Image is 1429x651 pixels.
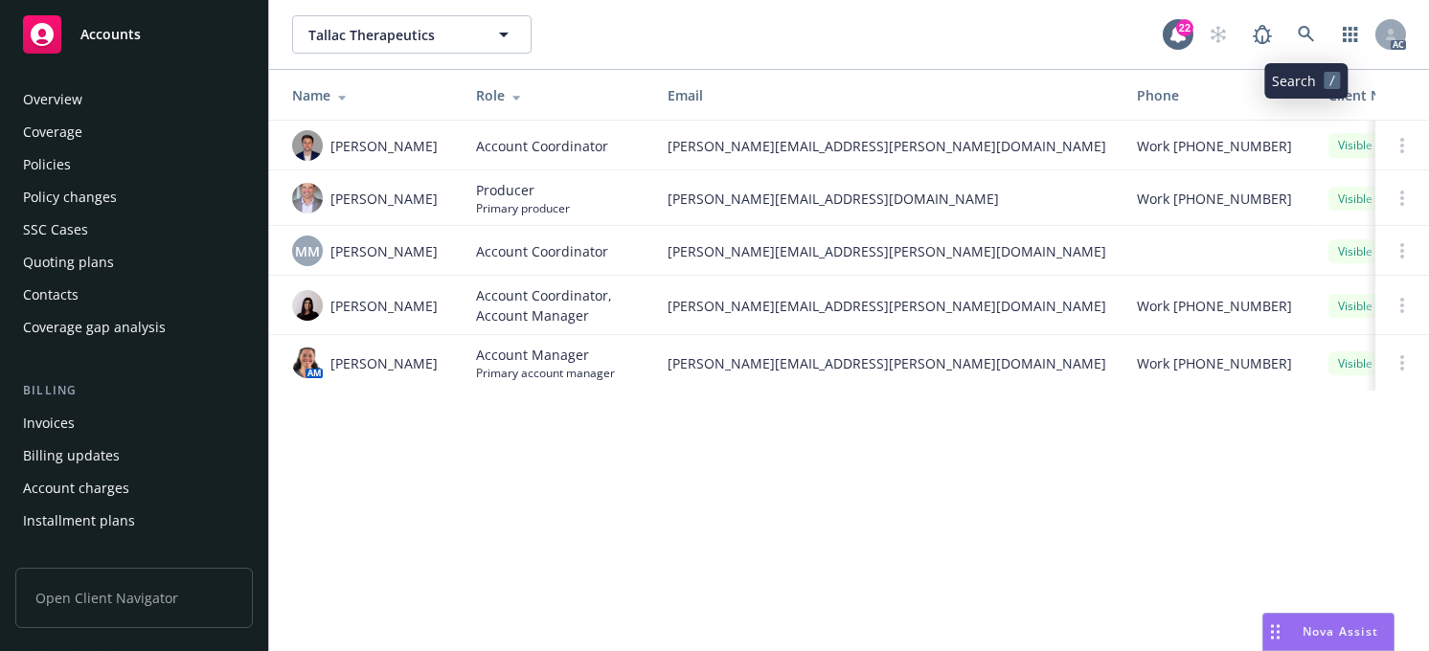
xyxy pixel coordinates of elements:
[15,473,253,504] a: Account charges
[23,247,114,278] div: Quoting plans
[292,348,323,378] img: photo
[292,85,445,105] div: Name
[23,440,120,471] div: Billing updates
[292,15,532,54] button: Tallac Therapeutics
[1137,85,1298,105] div: Phone
[15,408,253,438] a: Invoices
[668,353,1106,373] span: [PERSON_NAME][EMAIL_ADDRESS][PERSON_NAME][DOMAIN_NAME]
[1328,239,1382,263] div: Visible
[1263,614,1287,650] div: Drag to move
[15,149,253,180] a: Policies
[330,241,438,261] span: [PERSON_NAME]
[1199,15,1237,54] a: Start snowing
[23,408,75,438] div: Invoices
[295,241,320,261] span: MM
[292,290,323,321] img: photo
[1328,351,1382,375] div: Visible
[476,345,615,365] span: Account Manager
[476,285,637,325] span: Account Coordinator, Account Manager
[476,365,615,381] span: Primary account manager
[330,296,438,316] span: [PERSON_NAME]
[1137,296,1292,316] span: Work [PHONE_NUMBER]
[1328,133,1382,157] div: Visible
[668,136,1106,156] span: [PERSON_NAME][EMAIL_ADDRESS][PERSON_NAME][DOMAIN_NAME]
[668,241,1106,261] span: [PERSON_NAME][EMAIL_ADDRESS][PERSON_NAME][DOMAIN_NAME]
[15,182,253,213] a: Policy changes
[15,214,253,245] a: SSC Cases
[23,312,166,343] div: Coverage gap analysis
[476,200,570,216] span: Primary producer
[15,84,253,115] a: Overview
[23,505,135,536] div: Installment plans
[15,312,253,343] a: Coverage gap analysis
[476,85,637,105] div: Role
[23,280,79,310] div: Contacts
[15,568,253,628] span: Open Client Navigator
[476,136,608,156] span: Account Coordinator
[668,85,1106,105] div: Email
[1287,15,1326,54] a: Search
[1328,294,1382,318] div: Visible
[23,149,71,180] div: Policies
[330,136,438,156] span: [PERSON_NAME]
[23,214,88,245] div: SSC Cases
[1137,136,1292,156] span: Work [PHONE_NUMBER]
[330,189,438,209] span: [PERSON_NAME]
[1328,187,1382,211] div: Visible
[23,84,82,115] div: Overview
[15,247,253,278] a: Quoting plans
[15,505,253,536] a: Installment plans
[80,27,141,42] span: Accounts
[292,130,323,161] img: photo
[15,280,253,310] a: Contacts
[476,241,608,261] span: Account Coordinator
[292,183,323,213] img: photo
[15,117,253,147] a: Coverage
[1243,15,1282,54] a: Report a Bug
[23,117,82,147] div: Coverage
[15,381,253,400] div: Billing
[1176,19,1193,36] div: 22
[308,25,474,45] span: Tallac Therapeutics
[476,180,570,200] span: Producer
[668,189,1106,209] span: [PERSON_NAME][EMAIL_ADDRESS][DOMAIN_NAME]
[668,296,1106,316] span: [PERSON_NAME][EMAIL_ADDRESS][PERSON_NAME][DOMAIN_NAME]
[1262,613,1395,651] button: Nova Assist
[1137,353,1292,373] span: Work [PHONE_NUMBER]
[1331,15,1370,54] a: Switch app
[15,8,253,61] a: Accounts
[23,473,129,504] div: Account charges
[1137,189,1292,209] span: Work [PHONE_NUMBER]
[330,353,438,373] span: [PERSON_NAME]
[15,440,253,471] a: Billing updates
[23,182,117,213] div: Policy changes
[1303,623,1378,640] span: Nova Assist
